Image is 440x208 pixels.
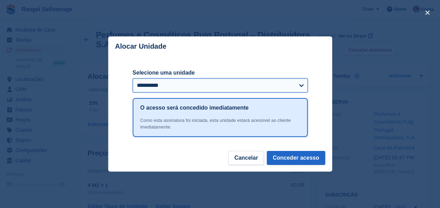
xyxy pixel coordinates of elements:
[140,104,249,112] h1: O acesso será concedido imediatamente
[267,151,325,165] button: Conceder acesso
[133,69,308,77] label: Selecione uma unidade
[228,151,264,165] button: Cancelar
[140,117,300,131] div: Como esta assinatura foi iniciada, esta unidade estará acessível ao cliente imediatamente.
[422,7,433,18] button: close
[115,42,167,50] p: Alocar Unidade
